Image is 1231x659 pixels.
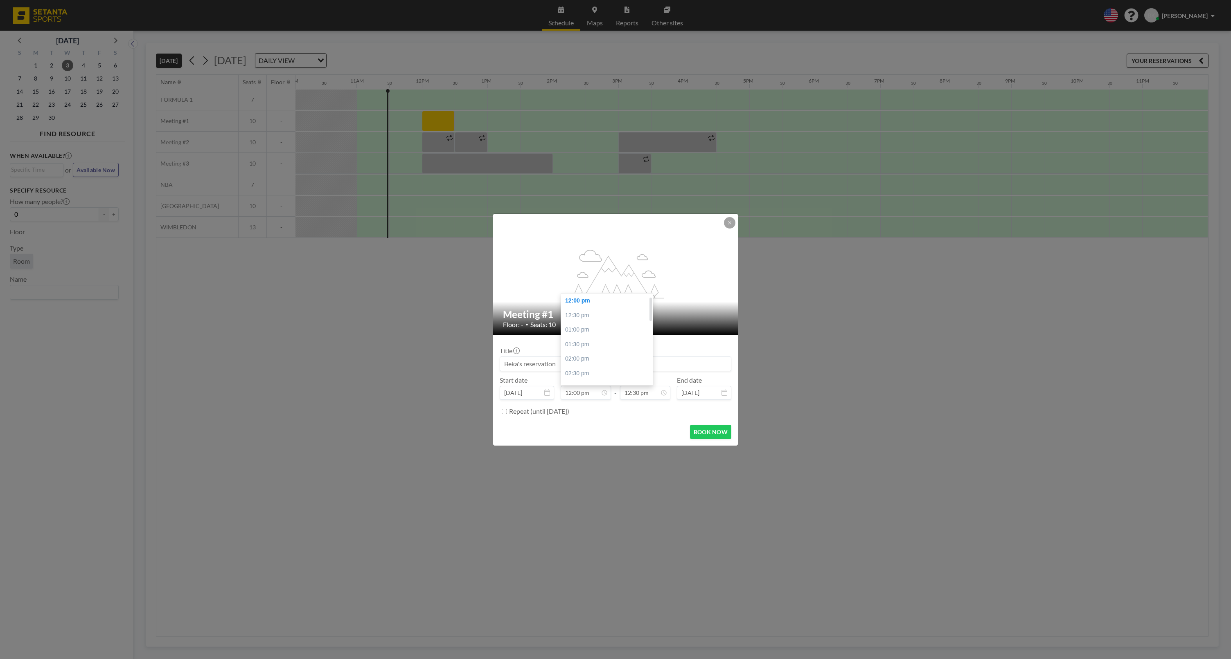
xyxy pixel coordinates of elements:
[509,407,569,415] label: Repeat (until [DATE])
[614,379,617,397] span: -
[500,347,519,355] label: Title
[500,357,731,371] input: Beka's reservation
[525,321,528,327] span: •
[690,425,731,439] button: BOOK NOW
[561,308,653,323] div: 12:30 pm
[503,321,523,329] span: Floor: -
[561,294,653,308] div: 12:00 pm
[561,323,653,337] div: 01:00 pm
[530,321,556,329] span: Seats: 10
[568,249,664,298] g: flex-grow: 1.2;
[500,376,528,384] label: Start date
[503,308,729,321] h2: Meeting #1
[561,381,653,396] div: 03:00 pm
[677,376,702,384] label: End date
[561,352,653,366] div: 02:00 pm
[561,366,653,381] div: 02:30 pm
[561,337,653,352] div: 01:30 pm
